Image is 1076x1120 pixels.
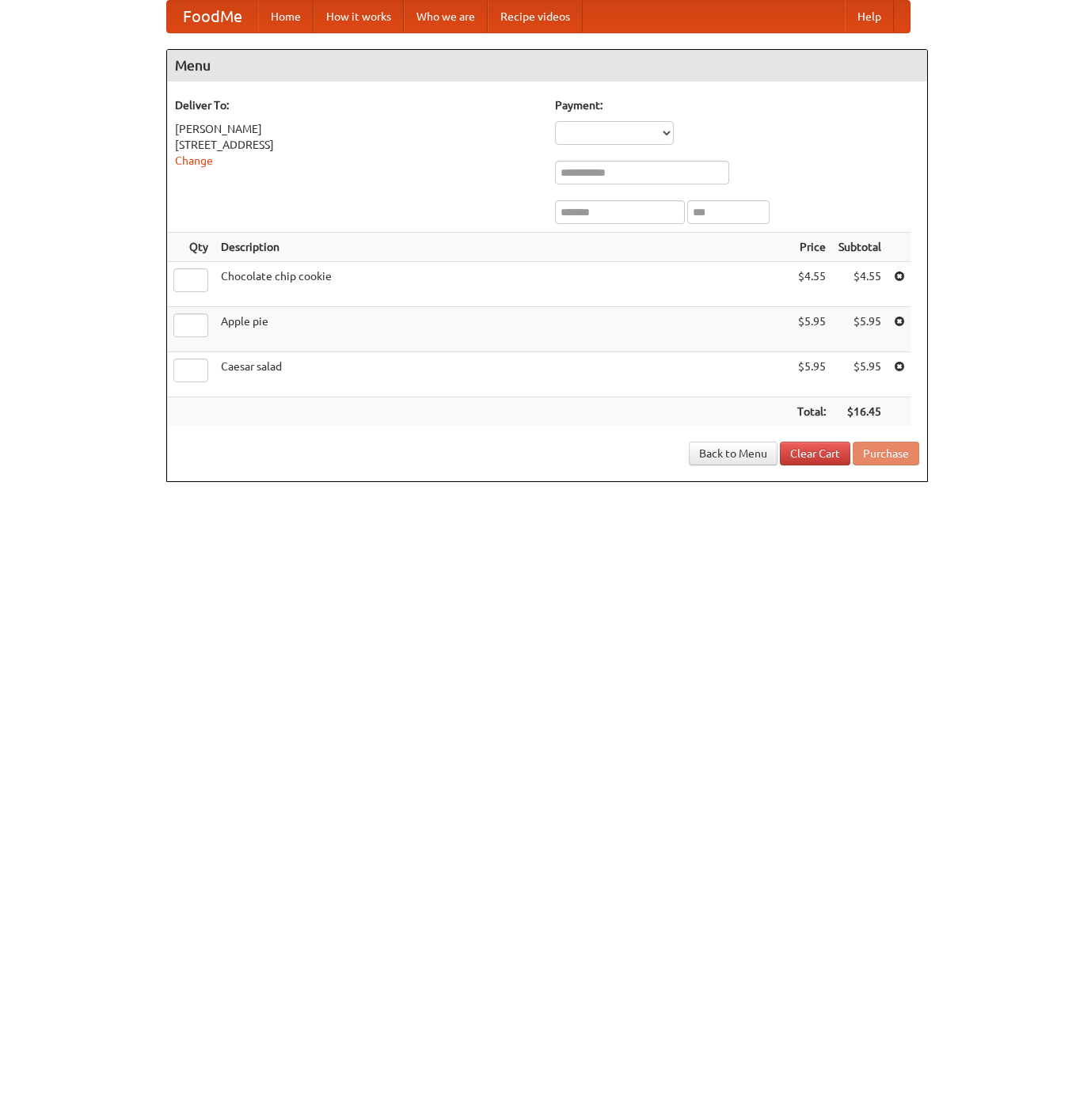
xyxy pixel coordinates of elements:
[175,121,539,137] div: [PERSON_NAME]
[215,262,791,307] td: Chocolate chip cookie
[853,442,919,465] button: Purchase
[215,233,791,262] th: Description
[832,352,888,397] td: $5.95
[175,137,539,153] div: [STREET_ADDRESS]
[832,262,888,307] td: $4.55
[215,307,791,352] td: Apple pie
[791,233,832,262] th: Price
[832,397,888,427] th: $16.45
[791,307,832,352] td: $5.95
[167,50,927,82] h4: Menu
[791,262,832,307] td: $4.55
[488,1,583,32] a: Recipe videos
[845,1,894,32] a: Help
[832,233,888,262] th: Subtotal
[791,352,832,397] td: $5.95
[314,1,404,32] a: How it works
[555,97,919,113] h5: Payment:
[780,442,850,465] a: Clear Cart
[832,307,888,352] td: $5.95
[404,1,488,32] a: Who we are
[258,1,314,32] a: Home
[175,97,539,113] h5: Deliver To:
[791,397,832,427] th: Total:
[167,1,258,32] a: FoodMe
[215,352,791,397] td: Caesar salad
[167,233,215,262] th: Qty
[175,154,213,167] a: Change
[689,442,778,465] a: Back to Menu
